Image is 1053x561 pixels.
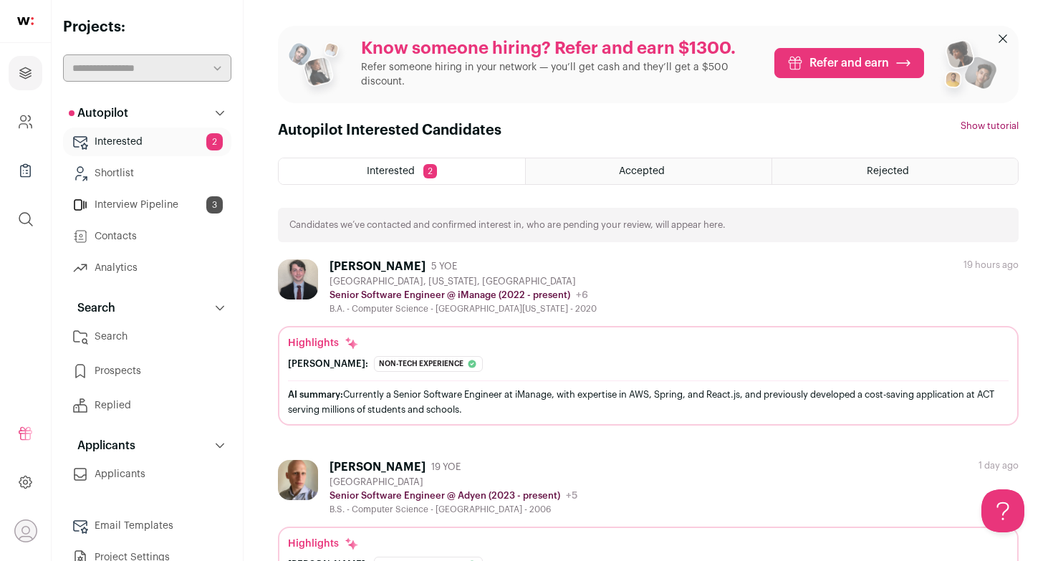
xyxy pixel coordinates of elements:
[63,99,231,128] button: Autopilot
[288,537,359,551] div: Highlights
[9,56,42,90] a: Projects
[619,166,665,176] span: Accepted
[374,356,483,372] div: Non-tech experience
[63,222,231,251] a: Contacts
[431,261,457,272] span: 5 YOE
[63,460,231,489] a: Applicants
[431,461,461,473] span: 19 YOE
[278,259,1019,426] a: [PERSON_NAME] 5 YOE [GEOGRAPHIC_DATA], [US_STATE], [GEOGRAPHIC_DATA] Senior Software Engineer @ i...
[63,128,231,156] a: Interested2
[63,322,231,351] a: Search
[63,159,231,188] a: Shortlist
[63,191,231,219] a: Interview Pipeline3
[330,276,597,287] div: [GEOGRAPHIC_DATA], [US_STATE], [GEOGRAPHIC_DATA]
[330,460,425,474] div: [PERSON_NAME]
[288,387,1009,417] div: Currently a Senior Software Engineer at iManage, with expertise in AWS, Spring, and React.js, and...
[278,120,501,140] h1: Autopilot Interested Candidates
[330,504,577,515] div: B.S. - Computer Science - [GEOGRAPHIC_DATA] - 2006
[278,460,318,500] img: 93f9e5477d2296008e25f5543b20f976b785e7241e7a7bba7331f2812cb31ba2.jpg
[206,196,223,214] span: 3
[423,164,437,178] span: 2
[361,37,763,60] p: Know someone hiring? Refer and earn $1300.
[981,489,1024,532] iframe: Toggle Customer Support
[288,390,343,399] span: AI summary:
[63,357,231,385] a: Prospects
[63,431,231,460] button: Applicants
[330,259,425,274] div: [PERSON_NAME]
[961,120,1019,132] button: Show tutorial
[63,17,231,37] h2: Projects:
[289,219,726,231] p: Candidates we’ve contacted and confirmed interest in, who are pending your review, will appear here.
[330,303,597,315] div: B.A. - Computer Science - [GEOGRAPHIC_DATA][US_STATE] - 2020
[206,133,223,150] span: 2
[288,336,359,350] div: Highlights
[278,259,318,299] img: 264a2442c45fd979aeb5e9f0749d86fa7b72dc7e2dc8e3c07d5a132cfcc9eb03.jpg
[526,158,771,184] a: Accepted
[63,391,231,420] a: Replied
[69,299,115,317] p: Search
[63,254,231,282] a: Analytics
[9,105,42,139] a: Company and ATS Settings
[14,519,37,542] button: Open dropdown
[330,490,560,502] p: Senior Software Engineer @ Adyen (2023 - present)
[361,60,763,89] p: Refer someone hiring in your network — you’ll get cash and they’ll get a $500 discount.
[867,166,909,176] span: Rejected
[963,259,1019,271] div: 19 hours ago
[979,460,1019,471] div: 1 day ago
[69,105,128,122] p: Autopilot
[330,289,570,301] p: Senior Software Engineer @ iManage (2022 - present)
[288,358,368,370] div: [PERSON_NAME]:
[576,290,588,300] span: +6
[330,476,577,488] div: [GEOGRAPHIC_DATA]
[17,17,34,25] img: wellfound-shorthand-0d5821cbd27db2630d0214b213865d53afaa358527fdda9d0ea32b1df1b89c2c.svg
[63,294,231,322] button: Search
[63,512,231,540] a: Email Templates
[287,37,350,100] img: referral_people_group_1-3817b86375c0e7f77b15e9e1740954ef64e1f78137dd7e9f4ff27367cb2cd09a.png
[774,48,924,78] a: Refer and earn
[9,153,42,188] a: Company Lists
[772,158,1018,184] a: Rejected
[69,437,135,454] p: Applicants
[566,491,577,501] span: +5
[367,166,415,176] span: Interested
[936,34,999,103] img: referral_people_group_2-7c1ec42c15280f3369c0665c33c00ed472fd7f6af9dd0ec46c364f9a93ccf9a4.png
